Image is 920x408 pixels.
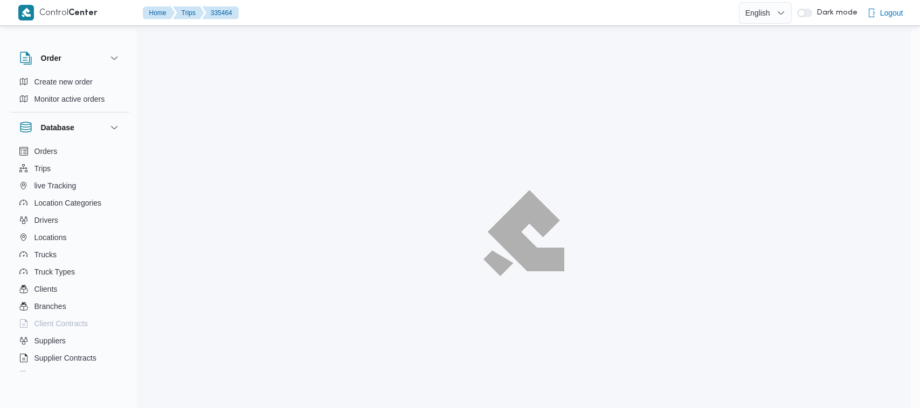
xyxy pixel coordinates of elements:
span: live Tracking [34,179,77,192]
span: Locations [34,231,67,244]
button: Database [19,121,121,134]
button: Trips [173,6,204,19]
button: Branches [15,298,125,315]
span: Location Categories [34,196,102,209]
span: Create new order [34,75,93,88]
button: live Tracking [15,177,125,194]
button: Client Contracts [15,315,125,332]
span: Monitor active orders [34,93,105,105]
button: Supplier Contracts [15,349,125,367]
span: Suppliers [34,334,66,347]
h3: Database [41,121,74,134]
span: Clients [34,283,58,296]
img: ILLA Logo [489,196,558,270]
span: Client Contracts [34,317,88,330]
span: Logout [880,6,903,19]
span: Orders [34,145,58,158]
button: Create new order [15,73,125,90]
span: Dark mode [812,9,857,17]
button: Order [19,52,121,65]
div: Database [11,143,129,376]
button: Drivers [15,212,125,229]
span: Drivers [34,214,58,227]
button: Suppliers [15,332,125,349]
span: Branches [34,300,66,313]
button: Truck Types [15,263,125,280]
b: Center [68,9,98,17]
button: Monitor active orders [15,90,125,108]
img: X8yXhbKr1z7QwAAAABJRU5ErkJggg== [18,5,34,20]
iframe: chat widget [11,365,45,397]
button: Home [143,6,175,19]
span: Truck Types [34,265,75,278]
button: Trucks [15,246,125,263]
div: Order [11,73,129,112]
button: 335464 [202,6,239,19]
button: Orders [15,143,125,160]
h3: Order [41,52,61,65]
span: Supplier Contracts [34,351,96,364]
span: Trucks [34,248,57,261]
button: Location Categories [15,194,125,212]
button: Logout [863,2,908,24]
button: Devices [15,367,125,384]
button: Trips [15,160,125,177]
button: Locations [15,229,125,246]
span: Devices [34,369,61,382]
span: Trips [34,162,51,175]
button: Clients [15,280,125,298]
